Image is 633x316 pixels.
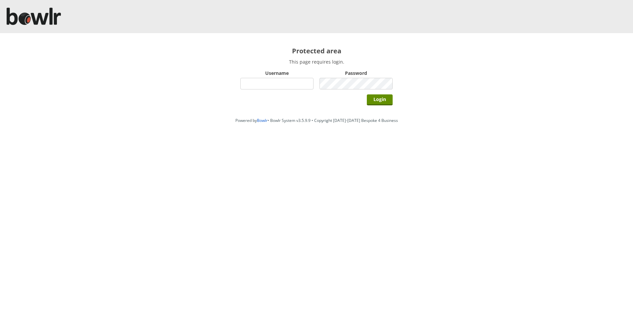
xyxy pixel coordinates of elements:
input: Login [367,94,393,105]
label: Password [319,70,393,76]
p: This page requires login. [240,59,393,65]
label: Username [240,70,314,76]
a: Bowlr [257,118,268,123]
h2: Protected area [240,46,393,55]
span: Powered by • Bowlr System v3.5.9.9 • Copyright [DATE]-[DATE] Bespoke 4 Business [235,118,398,123]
